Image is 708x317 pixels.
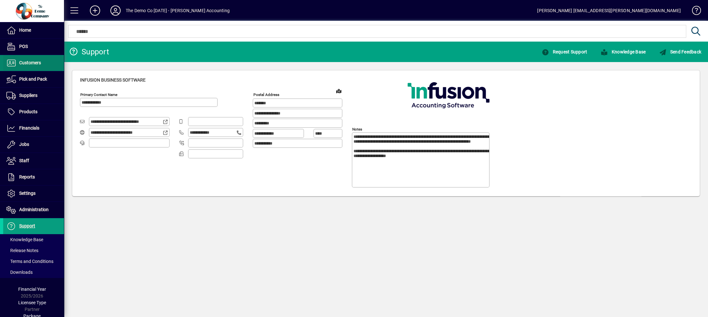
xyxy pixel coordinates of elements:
[19,174,35,179] span: Reports
[6,248,38,253] span: Release Notes
[3,55,64,71] a: Customers
[19,223,35,228] span: Support
[687,1,700,22] a: Knowledge Base
[19,28,31,33] span: Home
[599,46,647,58] button: Knowledge Base
[19,207,49,212] span: Administration
[352,127,362,131] mat-label: Notes
[542,49,587,54] span: Request Support
[3,267,64,278] a: Downloads
[19,76,47,82] span: Pick and Pack
[6,259,53,264] span: Terms and Conditions
[3,202,64,218] a: Administration
[18,287,46,292] span: Financial Year
[3,22,64,38] a: Home
[19,60,41,65] span: Customers
[3,120,64,136] a: Financials
[19,44,28,49] span: POS
[18,300,46,305] span: Licensee Type
[3,245,64,256] a: Release Notes
[3,256,64,267] a: Terms and Conditions
[594,46,652,58] a: Knowledge Base
[601,49,646,54] span: Knowledge Base
[3,169,64,185] a: Reports
[126,5,230,16] div: The Demo Co [DATE] - [PERSON_NAME] Accounting
[659,49,701,54] span: Send Feedback
[3,88,64,104] a: Suppliers
[80,92,117,97] mat-label: Primary Contact Name
[537,5,681,16] div: [PERSON_NAME] [EMAIL_ADDRESS][PERSON_NAME][DOMAIN_NAME]
[85,5,105,16] button: Add
[3,39,64,55] a: POS
[19,109,37,114] span: Products
[19,125,39,131] span: Financials
[334,86,344,96] a: View on map
[3,153,64,169] a: Staff
[6,270,33,275] span: Downloads
[19,158,29,163] span: Staff
[19,191,36,196] span: Settings
[69,47,109,57] div: Support
[657,46,703,58] button: Send Feedback
[3,137,64,153] a: Jobs
[19,93,37,98] span: Suppliers
[105,5,126,16] button: Profile
[3,104,64,120] a: Products
[3,234,64,245] a: Knowledge Base
[80,77,146,83] span: Infusion Business Software
[540,46,589,58] button: Request Support
[3,71,64,87] a: Pick and Pack
[6,237,43,242] span: Knowledge Base
[3,186,64,202] a: Settings
[19,142,29,147] span: Jobs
